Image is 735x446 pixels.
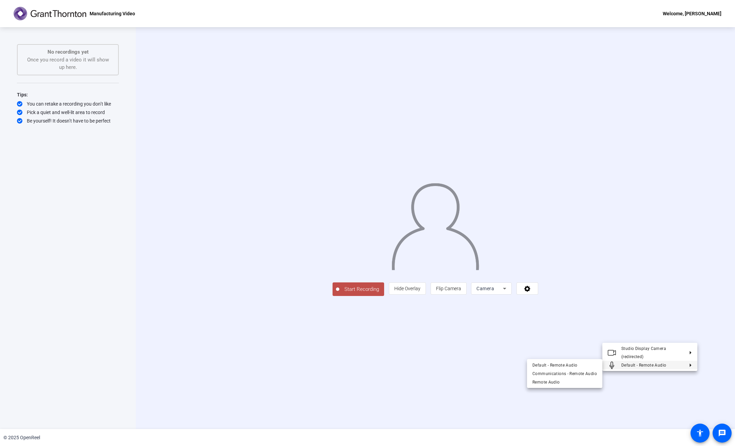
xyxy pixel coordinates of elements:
span: Communications - Remote Audio [532,371,597,376]
span: Default - Remote Audio [532,363,577,367]
span: Remote Audio [532,379,560,384]
span: Default - Remote Audio [621,363,666,367]
mat-icon: Microphone [608,361,616,369]
mat-icon: Video camera [608,349,616,357]
span: Studio Display Camera (redirected) [621,346,666,359]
